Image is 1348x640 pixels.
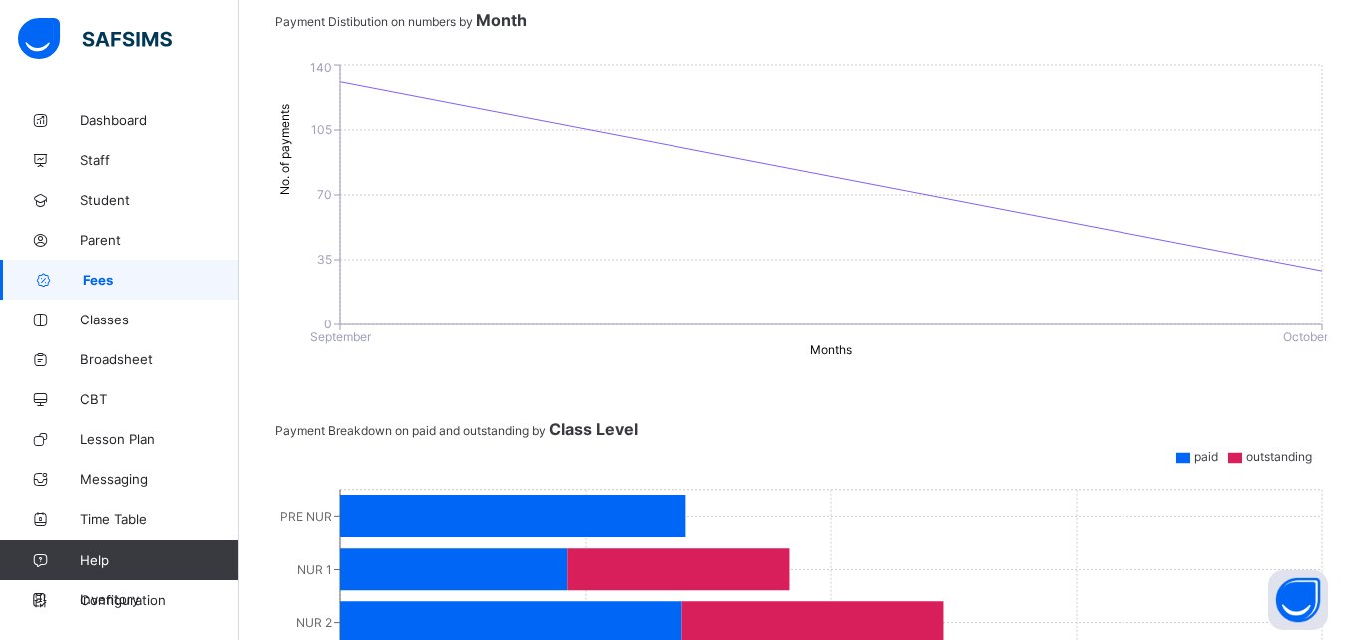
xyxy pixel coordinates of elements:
span: CBT [80,391,239,407]
tspan: Months [810,342,852,357]
tspan: 105 [311,122,332,137]
button: Open asap [1268,570,1328,630]
span: Month [476,10,527,30]
span: Class Level [549,419,638,439]
tspan: 35 [317,252,332,267]
tspan: No. of payments [277,104,292,195]
span: Payment Distibution on numbers by [275,14,527,29]
span: Configuration [80,592,238,608]
tspan: September [310,329,372,344]
span: Help [80,552,238,568]
span: Messaging [80,471,239,487]
tspan: PRE NUR [280,509,332,524]
span: outstanding [1246,449,1312,464]
span: Lesson Plan [80,431,239,447]
span: Time Table [80,511,239,527]
span: Staff [80,152,239,168]
img: safsims [18,18,172,60]
span: Classes [80,312,239,327]
span: paid [1194,449,1218,464]
tspan: NUR 1 [297,562,332,577]
span: Dashboard [80,112,239,128]
tspan: 70 [317,187,332,202]
span: Fees [83,272,239,288]
span: Broadsheet [80,351,239,367]
tspan: 140 [310,60,332,75]
span: Student [80,192,239,208]
tspan: 0 [324,317,332,331]
tspan: NUR 2 [296,615,332,630]
span: Payment Breakdown on paid and outstanding by [275,423,638,438]
span: Parent [80,232,239,248]
tspan: October [1283,329,1329,344]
